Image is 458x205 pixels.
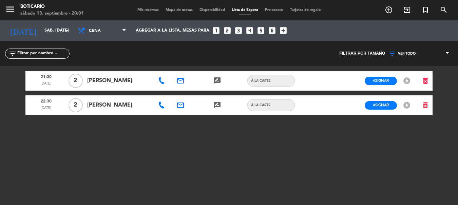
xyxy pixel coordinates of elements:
[234,26,243,35] i: looks_3
[421,6,430,14] i: turned_in_not
[418,75,433,87] button: delete_forever
[213,77,221,85] i: rate_review
[403,6,411,14] i: exit_to_app
[69,98,83,112] span: 2
[5,4,15,14] i: menu
[134,8,162,12] span: Mis reservas
[401,101,413,110] button: offline_bolt
[268,26,276,35] i: looks_6
[385,6,393,14] i: add_circle_outline
[87,76,151,85] span: [PERSON_NAME]
[28,81,64,90] span: [DATE]
[440,6,448,14] i: search
[162,8,196,12] span: Mapa de mesas
[245,26,254,35] i: looks_4
[373,102,389,108] span: Asignar
[176,101,185,109] i: email
[398,52,416,56] span: VER TODO
[223,26,232,35] i: looks_two
[365,101,397,110] button: Asignar
[28,72,64,81] span: 21:30
[196,8,228,12] span: Disponibilidad
[418,99,433,111] button: delete_forever
[212,26,221,35] i: looks_one
[5,23,41,38] i: [DATE]
[262,8,287,12] span: Pre-acceso
[287,8,324,12] span: Tarjetas de regalo
[89,24,121,37] span: Cena
[20,10,84,17] div: sábado 13. septiembre - 20:01
[248,102,274,108] span: À la carte
[403,77,411,85] i: offline_bolt
[365,77,397,85] button: Asignar
[87,101,151,110] span: [PERSON_NAME]
[136,28,209,33] span: Agregar a la lista, mesas para
[28,105,64,114] span: [DATE]
[421,101,430,109] i: delete_forever
[279,26,288,35] i: add_box
[339,50,385,57] span: Filtrar por tamaño
[8,50,17,58] i: filter_list
[248,78,274,83] span: À la carte
[28,97,64,106] span: 22:30
[17,50,69,57] input: Filtrar por nombre...
[69,74,83,88] span: 2
[176,77,185,85] i: email
[213,101,221,109] i: rate_review
[421,77,430,85] i: delete_forever
[20,3,84,10] div: Boticario
[256,26,265,35] i: looks_5
[373,78,389,83] span: Asignar
[228,8,262,12] span: Lista de Espera
[63,26,71,35] i: arrow_drop_down
[401,76,413,85] button: offline_bolt
[5,4,15,17] button: menu
[403,101,411,109] i: offline_bolt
